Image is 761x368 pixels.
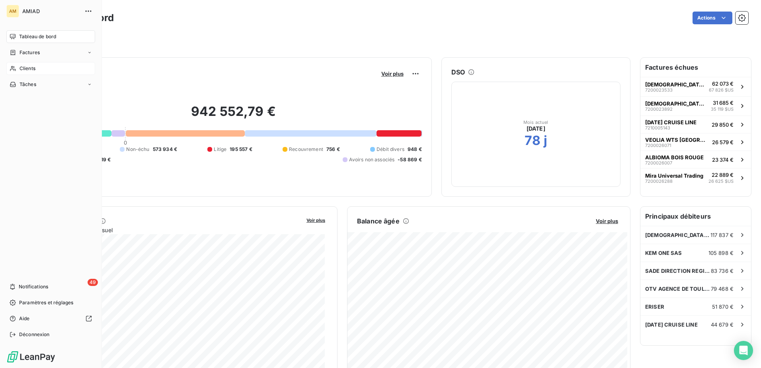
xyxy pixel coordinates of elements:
[640,96,751,116] button: [DEMOGRAPHIC_DATA] SA720002389231 685 €35 119 $US
[645,321,698,328] span: [DATE] CRUISE LINE
[645,172,703,179] span: Mira Universal Trading
[712,139,734,145] span: 26 579 €
[640,207,751,226] h6: Principaux débiteurs
[349,156,394,163] span: Avoirs non associés
[377,146,404,153] span: Débit divers
[734,341,753,360] div: Open Intercom Messenger
[645,303,664,310] span: ERISER
[645,100,708,107] span: [DEMOGRAPHIC_DATA] SA
[88,279,98,286] span: 49
[712,121,734,128] span: 29 850 €
[645,268,711,274] span: SADE DIRECTION REGIONALE SUD-OUEST
[19,33,56,40] span: Tableau de bord
[593,217,621,225] button: Voir plus
[708,178,734,185] span: 26 625 $US
[6,350,56,363] img: Logo LeanPay
[645,107,673,112] span: 7200023892
[711,286,734,292] span: 79 468 €
[640,58,751,77] h6: Factures échues
[19,331,50,338] span: Déconnexion
[645,119,697,125] span: [DATE] CRUISE LINE
[6,5,19,18] div: AM
[712,172,734,178] span: 22 889 €
[596,218,618,224] span: Voir plus
[645,143,671,148] span: 7200026071
[304,216,328,223] button: Voir plus
[645,81,706,88] span: [DEMOGRAPHIC_DATA] SA
[230,146,252,153] span: 195 557 €
[20,81,36,88] span: Tâches
[523,120,548,125] span: Mois actuel
[645,137,709,143] span: VEOLIA WTS [GEOGRAPHIC_DATA]
[126,146,149,153] span: Non-échu
[645,232,710,238] span: [DEMOGRAPHIC_DATA] SA
[713,100,734,106] span: 31 685 €
[408,146,422,153] span: 948 €
[289,146,323,153] span: Recouvrement
[306,217,325,223] span: Voir plus
[398,156,421,163] span: -58 869 €
[357,216,400,226] h6: Balance âgée
[710,232,734,238] span: 117 837 €
[525,133,541,149] h2: 78
[712,303,734,310] span: 51 870 €
[326,146,340,153] span: 756 €
[527,125,545,133] span: [DATE]
[645,250,682,256] span: KEM ONE SAS
[45,226,301,234] span: Chiffre d'affaires mensuel
[19,299,73,306] span: Paramètres et réglages
[645,154,704,161] span: ALBIOMA BOIS ROUGE
[451,67,465,77] h6: DSO
[20,65,35,72] span: Clients
[693,12,732,24] button: Actions
[708,250,734,256] span: 105 898 €
[711,321,734,328] span: 44 679 €
[711,268,734,274] span: 83 736 €
[640,115,751,133] button: [DATE] CRUISE LINE721000514329 850 €
[645,179,673,184] span: 7200026288
[640,168,751,188] button: Mira Universal Trading720002628822 889 €26 625 $US
[124,139,127,146] span: 0
[544,133,547,149] h2: j
[381,70,404,77] span: Voir plus
[640,133,751,151] button: VEOLIA WTS [GEOGRAPHIC_DATA]720002607126 579 €
[711,106,734,113] span: 35 119 $US
[214,146,226,153] span: Litige
[645,286,711,292] span: OTV AGENCE DE TOULOUSE
[712,157,734,163] span: 23 374 €
[19,315,30,322] span: Aide
[640,77,751,96] button: [DEMOGRAPHIC_DATA] SA720002353362 073 €67 826 $US
[6,312,95,325] a: Aide
[645,161,672,165] span: 7200026007
[645,88,673,92] span: 7200023533
[645,125,670,130] span: 7210005143
[153,146,177,153] span: 573 934 €
[19,283,48,290] span: Notifications
[640,151,751,168] button: ALBIOMA BOIS ROUGE720002600723 374 €
[379,70,406,77] button: Voir plus
[20,49,40,56] span: Factures
[712,80,734,87] span: 62 073 €
[22,8,80,14] span: AMIAD
[709,87,734,94] span: 67 826 $US
[45,104,422,127] h2: 942 552,79 €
